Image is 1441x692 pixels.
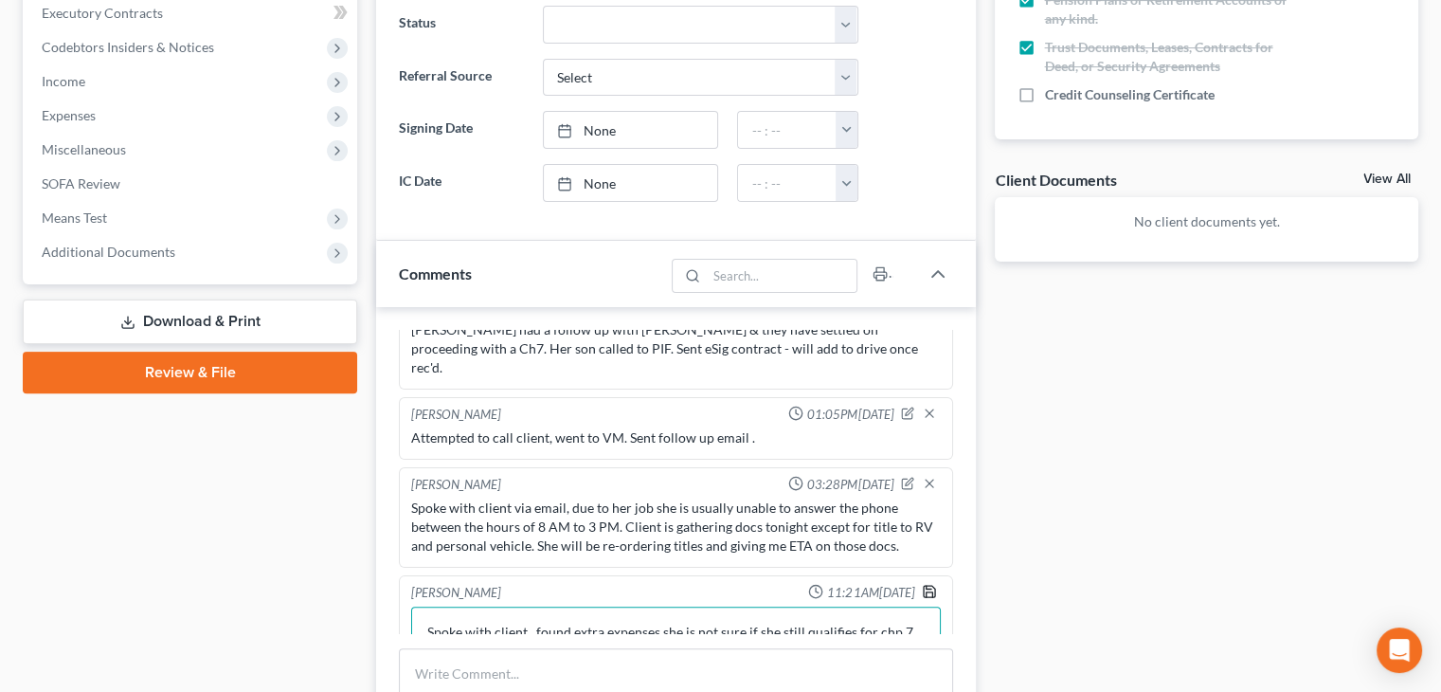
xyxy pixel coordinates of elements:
[827,584,914,602] span: 11:21AM[DATE]
[389,164,532,202] label: IC Date
[389,59,532,97] label: Referral Source
[411,476,501,495] div: [PERSON_NAME]
[389,6,532,44] label: Status
[807,406,893,424] span: 01:05PM[DATE]
[42,73,85,89] span: Income
[1363,173,1411,186] a: View All
[23,352,357,393] a: Review & File
[1044,85,1214,104] span: Credit Counseling Certificate
[42,244,175,260] span: Additional Documents
[1044,38,1296,76] span: Trust Documents, Leases, Contracts for Deed, or Security Agreements
[807,476,893,494] span: 03:28PM[DATE]
[738,112,837,148] input: -- : --
[42,209,107,226] span: Means Test
[411,499,941,555] div: Spoke with client via email, due to her job she is usually unable to answer the phone between the...
[27,167,357,201] a: SOFA Review
[411,320,941,377] div: [PERSON_NAME] had a follow up with [PERSON_NAME] & they have settled on proceeding with a Ch7. He...
[42,39,214,55] span: Codebtors Insiders & Notices
[23,300,357,344] a: Download & Print
[411,406,501,425] div: [PERSON_NAME]
[42,107,96,123] span: Expenses
[411,584,501,603] div: [PERSON_NAME]
[544,165,718,201] a: None
[707,260,857,292] input: Search...
[1010,212,1403,231] p: No client documents yet.
[738,165,837,201] input: -- : --
[42,141,126,157] span: Miscellaneous
[389,111,532,149] label: Signing Date
[995,170,1116,190] div: Client Documents
[1377,628,1422,673] div: Open Intercom Messenger
[42,5,163,21] span: Executory Contracts
[399,264,472,282] span: Comments
[544,112,718,148] a: None
[411,428,941,447] div: Attempted to call client, went to VM. Sent follow up email .
[42,175,120,191] span: SOFA Review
